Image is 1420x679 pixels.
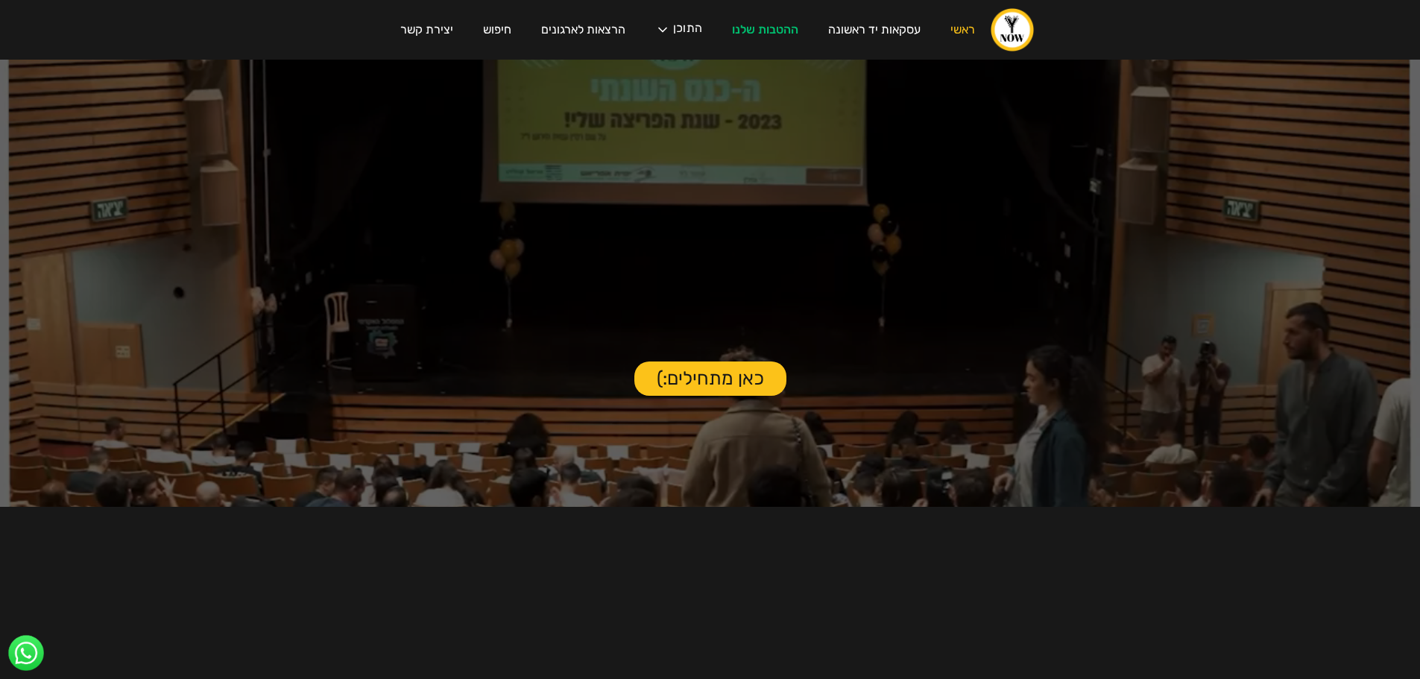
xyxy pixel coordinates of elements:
a: עסקאות יד ראשונה [813,9,935,51]
a: חיפוש [468,9,526,51]
a: יצירת קשר [385,9,468,51]
a: הרצאות לארגונים [526,9,640,51]
div: התוכן [673,22,702,37]
a: ראשי [935,9,990,51]
a: ההטבות שלנו [717,9,813,51]
a: כאן מתחילים:) [634,361,786,396]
